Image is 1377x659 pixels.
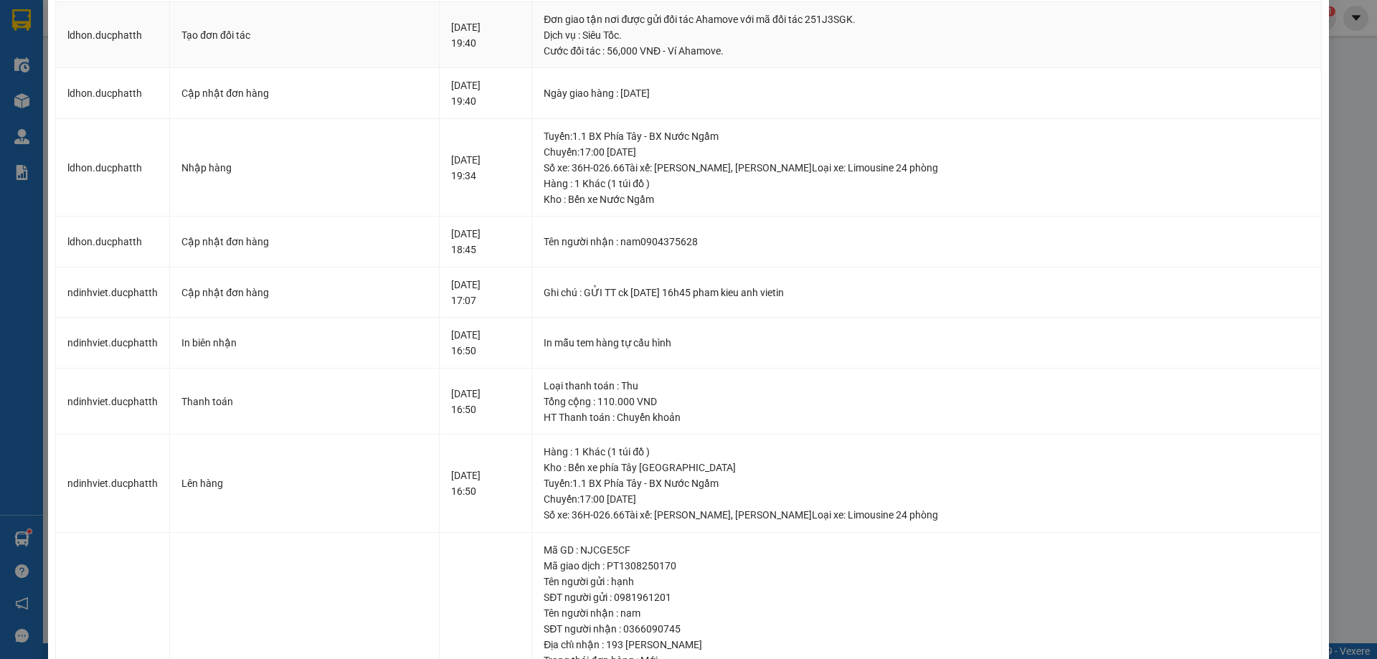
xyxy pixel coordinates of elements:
div: Đơn giao tận nơi được gửi đối tác Ahamove với mã đối tác 251J3SGK. [544,11,1309,27]
div: Tên người nhận : nam [544,605,1309,621]
div: Cập nhật đơn hàng [181,85,427,101]
td: ndinhviet.ducphatth [56,435,170,533]
div: Mã giao dịch : PT1308250170 [544,558,1309,574]
div: Dịch vụ : Siêu Tốc. [544,27,1309,43]
div: [DATE] 16:50 [451,327,520,359]
div: Ghi chú : GỬI TT ck [DATE] 16h45 pham kieu anh vietin [544,285,1309,300]
div: [DATE] 16:50 [451,386,520,417]
div: [DATE] 19:40 [451,19,520,51]
div: Tên người gửi : hạnh [544,574,1309,589]
div: Tuyến : 1.1 BX Phía Tây - BX Nước Ngầm Chuyến: 17:00 [DATE] Số xe: 36H-026.66 Tài xế: [PERSON_NAM... [544,475,1309,523]
td: ndinhviet.ducphatth [56,369,170,435]
div: Tuyến : 1.1 BX Phía Tây - BX Nước Ngầm Chuyến: 17:00 [DATE] Số xe: 36H-026.66 Tài xế: [PERSON_NAM... [544,128,1309,176]
div: Nhập hàng [181,160,427,176]
div: Loại thanh toán : Thu [544,378,1309,394]
div: Thanh toán [181,394,427,409]
div: Địa chỉ nhận : 193 [PERSON_NAME] [544,637,1309,653]
td: ldhon.ducphatth [56,68,170,119]
div: In biên nhận [181,335,427,351]
div: [DATE] 19:40 [451,77,520,109]
div: Kho : Bến xe Nước Ngầm [544,191,1309,207]
td: ldhon.ducphatth [56,217,170,267]
div: [DATE] 17:07 [451,277,520,308]
td: ldhon.ducphatth [56,119,170,217]
div: Ngày giao hàng : [DATE] [544,85,1309,101]
div: SĐT người gửi : 0981961201 [544,589,1309,605]
div: Lên hàng [181,475,427,491]
div: HT Thanh toán : Chuyển khoản [544,409,1309,425]
div: Kho : Bến xe phía Tây [GEOGRAPHIC_DATA] [544,460,1309,475]
div: Mã GD : NJCGE5CF [544,542,1309,558]
div: Cập nhật đơn hàng [181,285,427,300]
div: Hàng : 1 Khác (1 túi đồ ) [544,176,1309,191]
div: [DATE] 19:34 [451,152,520,184]
div: Tổng cộng : 110.000 VND [544,394,1309,409]
div: Tạo đơn đối tác [181,27,427,43]
div: Cập nhật đơn hàng [181,234,427,250]
div: Hàng : 1 Khác (1 túi đồ ) [544,444,1309,460]
div: [DATE] 16:50 [451,468,520,499]
div: In mẫu tem hàng tự cấu hình [544,335,1309,351]
td: ldhon.ducphatth [56,2,170,69]
td: ndinhviet.ducphatth [56,318,170,369]
td: ndinhviet.ducphatth [56,267,170,318]
div: SĐT người nhận : 0366090745 [544,621,1309,637]
div: [DATE] 18:45 [451,226,520,257]
div: Cước đối tác : 56,000 VNĐ - Ví Ahamove. [544,43,1309,59]
div: Tên người nhận : nam0904375628 [544,234,1309,250]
